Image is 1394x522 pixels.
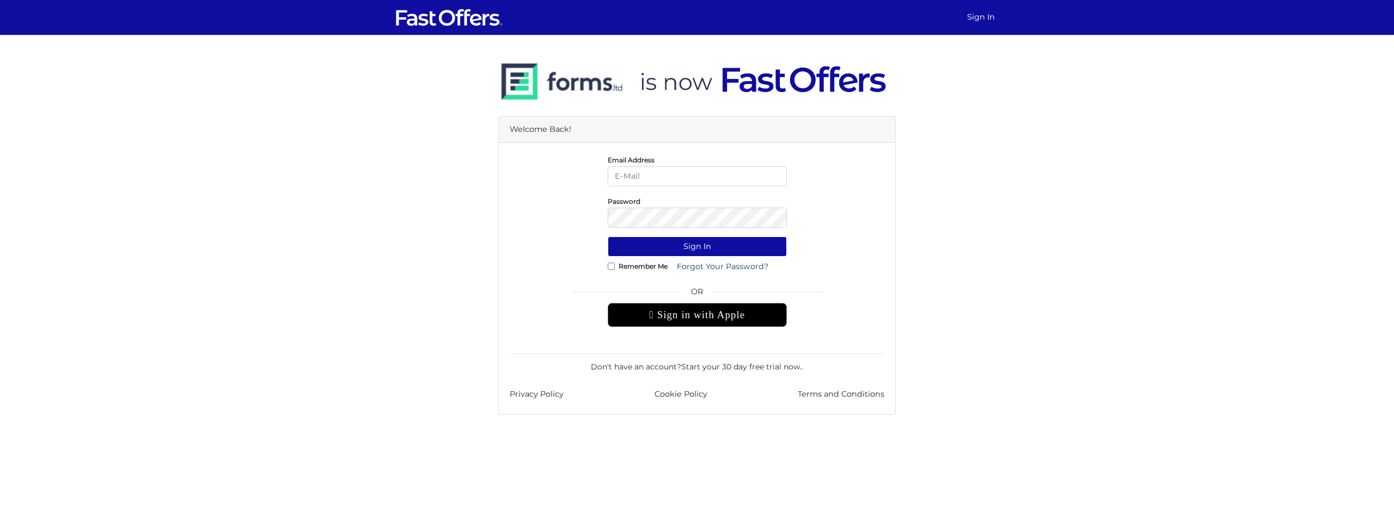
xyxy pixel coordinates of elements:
button: Sign In [608,236,787,257]
input: E-Mail [608,166,787,186]
label: Remember Me [619,265,668,268]
a: Start your 30 day free trial now. [681,362,802,372]
div: Don't have an account? . [510,353,884,373]
label: Email Address [608,159,655,161]
a: Privacy Policy [510,388,564,400]
label: Password [608,200,640,203]
a: Cookie Policy [655,388,707,400]
div: Sign in with Apple [608,303,787,327]
a: Sign In [963,7,999,28]
a: Terms and Conditions [798,388,884,400]
a: Forgot Your Password? [670,257,775,277]
span: OR [608,286,787,303]
div: Welcome Back! [499,117,895,143]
